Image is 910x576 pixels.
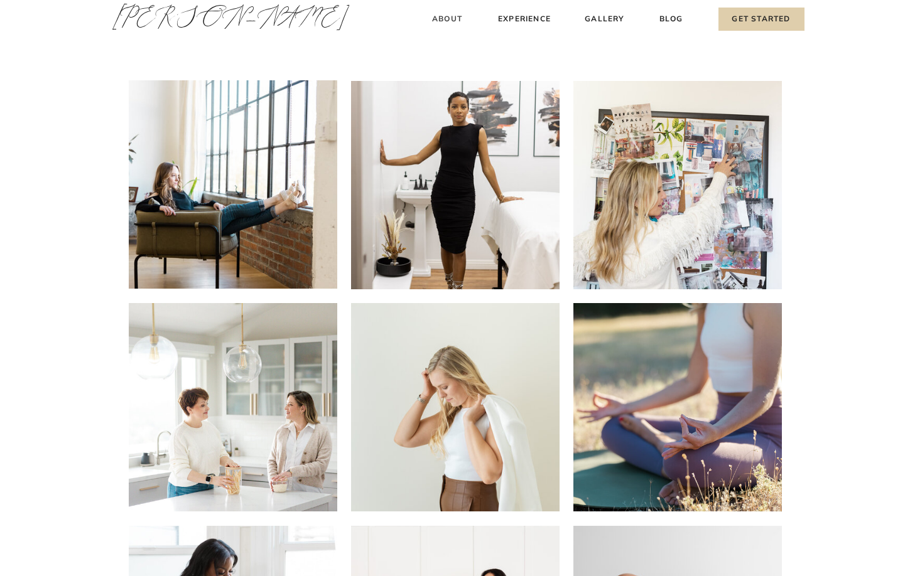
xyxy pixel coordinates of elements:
a: Get Started [718,8,804,31]
a: Gallery [584,13,626,26]
a: Blog [657,13,686,26]
a: Experience [497,13,553,26]
a: About [429,13,466,26]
